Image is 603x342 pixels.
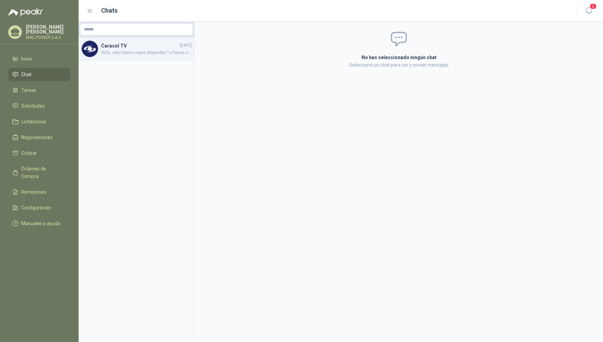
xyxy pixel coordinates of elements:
a: Configuración [8,201,70,214]
span: Configuración [21,204,51,211]
a: Solicitudes [8,99,70,112]
h1: Chats [101,6,118,15]
img: Logo peakr [8,8,43,16]
span: HOla, solo titanio negro disponible ? o tienes otro color para entrega inmediata? [101,50,192,56]
p: [PERSON_NAME] [PERSON_NAME] [26,25,70,34]
span: Tareas [21,86,36,94]
span: Chat [21,71,31,78]
a: Chat [8,68,70,81]
a: Remisiones [8,186,70,199]
a: Inicio [8,52,70,65]
h4: Caracol TV [101,42,178,50]
span: Solicitudes [21,102,45,110]
span: Remisiones [21,188,46,196]
span: Licitaciones [21,118,46,125]
span: [DATE] [180,42,192,49]
a: Company LogoCaracol TV[DATE]HOla, solo titanio negro disponible ? o tienes otro color para entreg... [79,38,194,60]
span: Inicio [21,55,32,63]
p: MAC POWER S.A.S [26,36,70,40]
a: Negociaciones [8,131,70,144]
span: 2 [589,3,597,10]
span: Manuales y ayuda [21,220,60,227]
a: Cotizar [8,147,70,160]
button: 2 [583,5,595,17]
p: Selecciona un chat para ver y enviar mensajes [280,61,518,69]
span: Cotizar [21,149,37,157]
span: Negociaciones [21,134,53,141]
h2: No has seleccionado ningún chat [280,54,518,61]
a: Licitaciones [8,115,70,128]
a: Manuales y ayuda [8,217,70,230]
a: Órdenes de Compra [8,162,70,183]
img: Company Logo [82,41,98,57]
span: Órdenes de Compra [21,165,64,180]
a: Tareas [8,84,70,97]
